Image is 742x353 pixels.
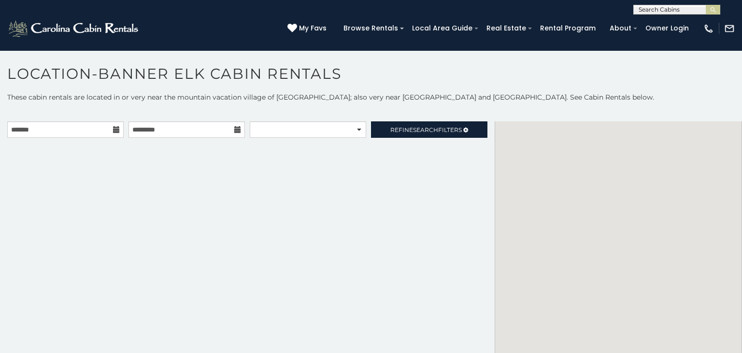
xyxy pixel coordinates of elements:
a: My Favs [287,23,329,34]
a: RefineSearchFilters [371,121,487,138]
a: Real Estate [482,21,531,36]
span: Refine Filters [390,126,462,133]
img: White-1-2.png [7,19,141,38]
span: My Favs [299,23,327,33]
a: Rental Program [535,21,600,36]
a: Local Area Guide [407,21,477,36]
a: About [605,21,636,36]
img: phone-regular-white.png [703,23,714,34]
a: Browse Rentals [339,21,403,36]
img: mail-regular-white.png [724,23,735,34]
a: Owner Login [641,21,694,36]
span: Search [413,126,438,133]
